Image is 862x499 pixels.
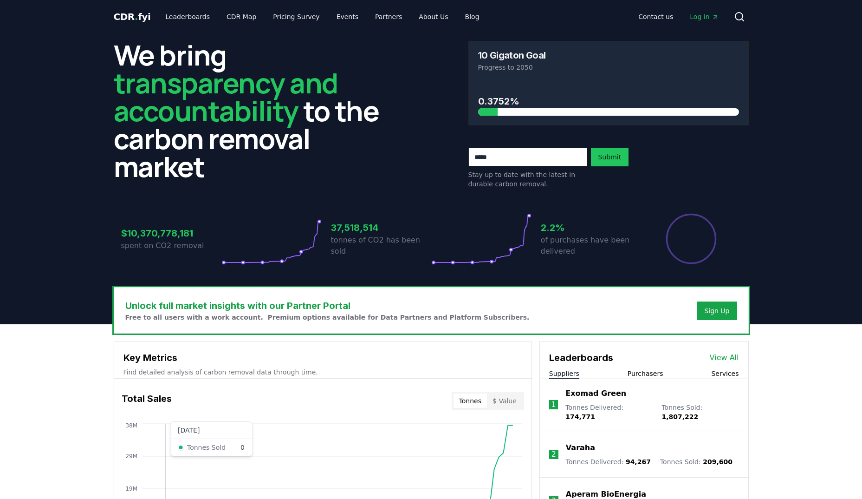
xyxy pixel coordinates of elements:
[331,235,431,257] p: tonnes of CO2 has been sold
[158,8,486,25] nav: Main
[478,63,739,72] p: Progress to 2050
[660,457,732,466] p: Tonnes Sold :
[710,352,739,363] a: View All
[122,392,172,410] h3: Total Sales
[329,8,366,25] a: Events
[690,12,719,21] span: Log in
[331,221,431,235] h3: 37,518,514
[266,8,327,25] a: Pricing Survey
[541,221,641,235] h3: 2.2%
[368,8,409,25] a: Partners
[626,458,651,466] span: 94,267
[114,11,151,22] span: CDR fyi
[591,148,629,166] button: Submit
[682,8,726,25] a: Log in
[551,399,556,410] p: 1
[541,235,641,257] p: of purchases have been delivered
[121,226,221,240] h3: $10,370,778,181
[219,8,264,25] a: CDR Map
[704,306,729,315] a: Sign Up
[135,11,138,22] span: .
[114,10,151,23] a: CDR.fyi
[125,313,530,322] p: Free to all users with a work account. Premium options available for Data Partners and Platform S...
[631,8,726,25] nav: Main
[703,458,732,466] span: 209,600
[549,351,613,365] h3: Leaderboards
[468,170,587,189] p: Stay up to date with the latest in durable carbon removal.
[665,213,717,265] div: Percentage of sales delivered
[478,51,546,60] h3: 10 Gigaton Goal
[697,302,737,320] button: Sign Up
[711,369,739,378] button: Services
[125,453,137,460] tspan: 29M
[123,351,522,365] h3: Key Metrics
[458,8,487,25] a: Blog
[566,442,595,453] a: Varaha
[565,388,626,399] a: Exomad Green
[628,369,663,378] button: Purchasers
[565,403,652,421] p: Tonnes Delivered :
[478,94,739,108] h3: 0.3752%
[487,394,522,408] button: $ Value
[566,457,651,466] p: Tonnes Delivered :
[125,486,137,492] tspan: 19M
[549,369,579,378] button: Suppliers
[661,413,698,420] span: 1,807,222
[661,403,739,421] p: Tonnes Sold :
[411,8,455,25] a: About Us
[114,41,394,180] h2: We bring to the carbon removal market
[114,64,338,130] span: transparency and accountability
[123,368,522,377] p: Find detailed analysis of carbon removal data through time.
[125,422,137,429] tspan: 38M
[121,240,221,251] p: spent on CO2 removal
[565,413,595,420] span: 174,771
[551,449,556,460] p: 2
[158,8,217,25] a: Leaderboards
[454,394,487,408] button: Tonnes
[125,299,530,313] h3: Unlock full market insights with our Partner Portal
[631,8,681,25] a: Contact us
